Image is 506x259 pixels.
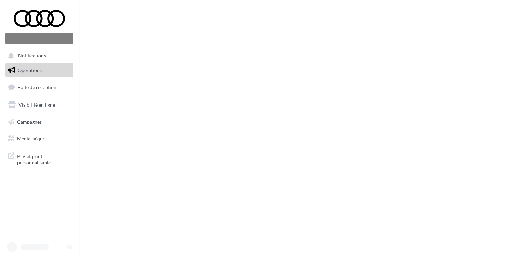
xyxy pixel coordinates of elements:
span: PLV et print personnalisable [17,151,71,166]
a: PLV et print personnalisable [4,149,75,169]
a: Visibilité en ligne [4,98,75,112]
span: Médiathèque [17,136,45,141]
span: Boîte de réception [17,84,56,90]
a: Boîte de réception [4,80,75,95]
span: Opérations [18,67,42,73]
span: Campagnes [17,119,42,124]
span: Visibilité en ligne [18,102,55,108]
a: Médiathèque [4,132,75,146]
span: Notifications [18,53,46,59]
div: Nouvelle campagne [5,33,73,44]
a: Opérations [4,63,75,77]
a: Campagnes [4,115,75,129]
